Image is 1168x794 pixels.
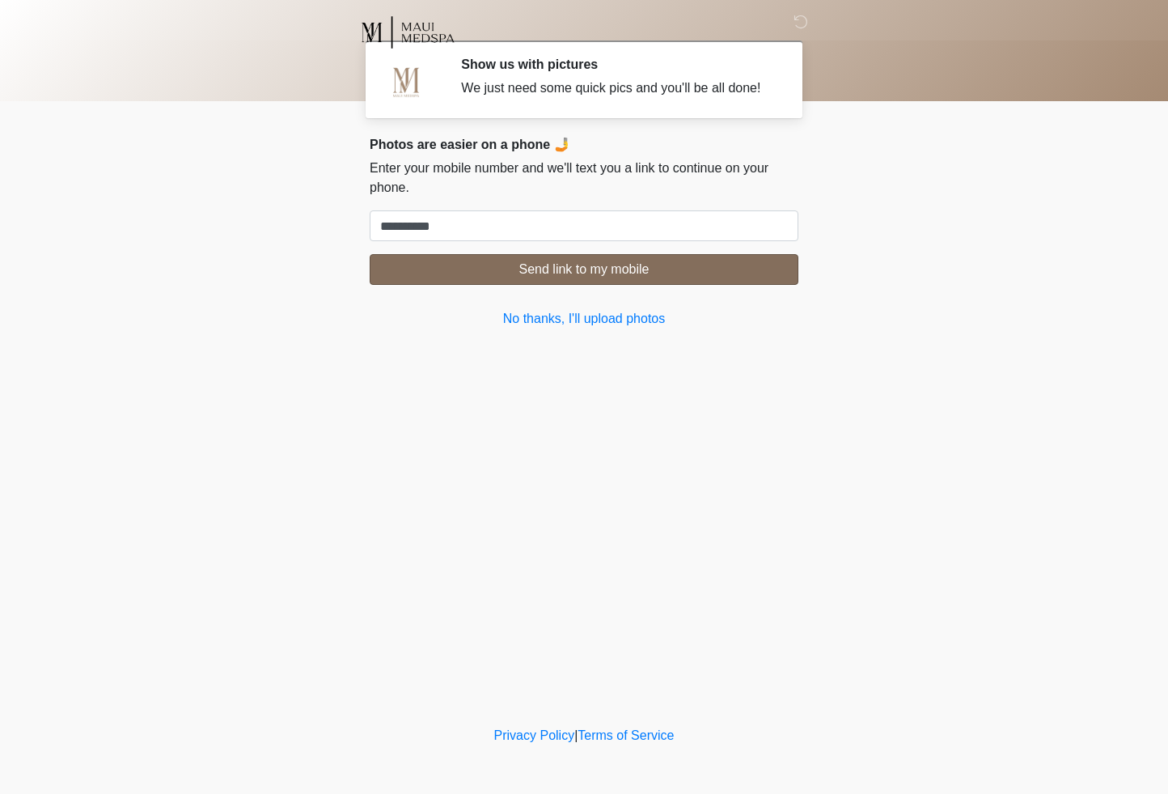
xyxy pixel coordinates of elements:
button: Send link to my mobile [370,254,798,285]
a: Terms of Service [578,728,674,742]
h2: Photos are easier on a phone 🤳 [370,137,798,152]
img: Agent Avatar [382,57,430,105]
a: Privacy Policy [494,728,575,742]
a: | [574,728,578,742]
a: No thanks, I'll upload photos [370,309,798,329]
img: Maui MedSpa Logo [353,12,461,53]
p: Enter your mobile number and we'll text you a link to continue on your phone. [370,159,798,197]
div: We just need some quick pics and you'll be all done! [461,79,774,98]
